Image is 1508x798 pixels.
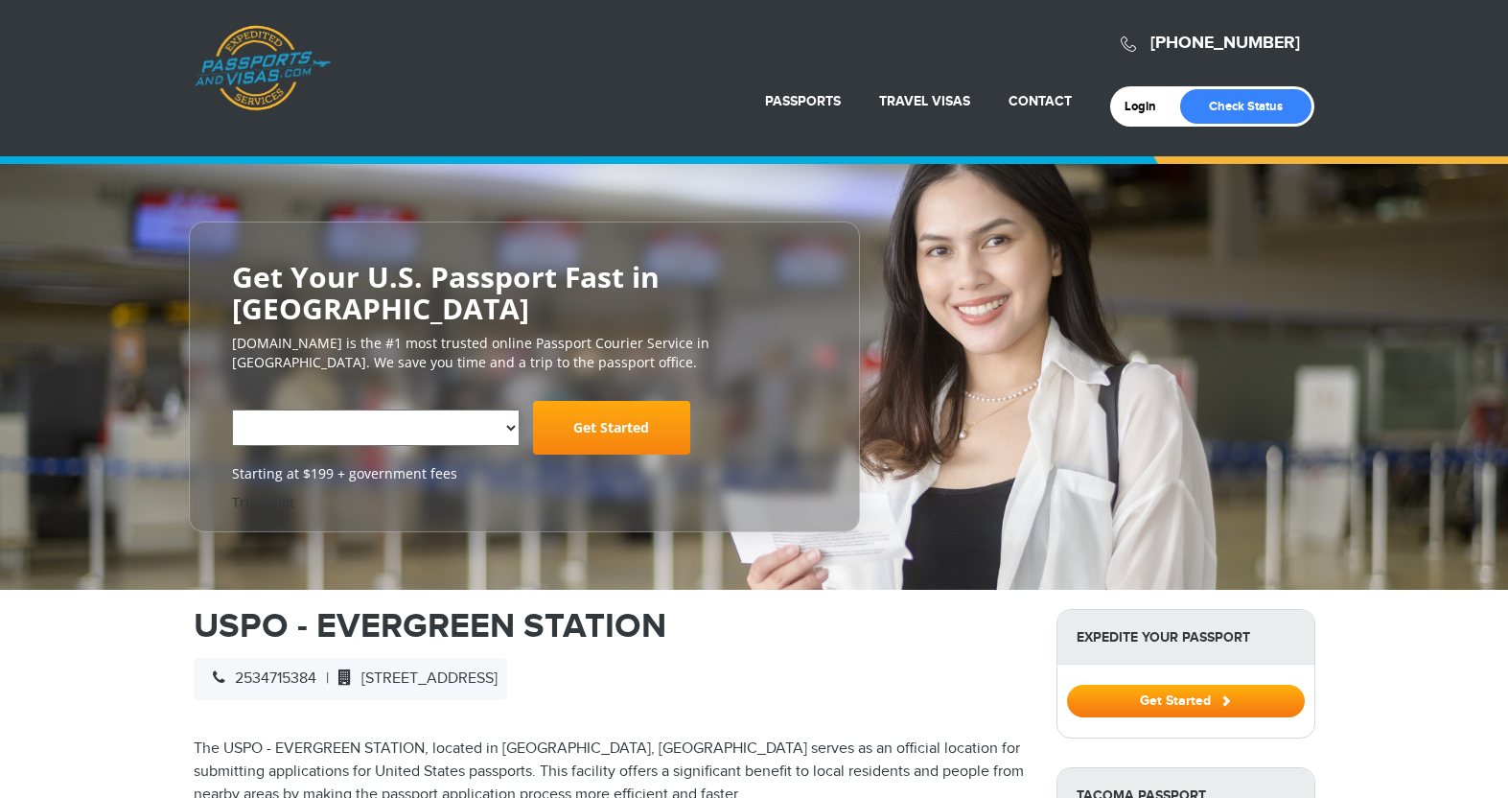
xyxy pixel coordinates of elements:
[194,609,1028,644] h1: USPO - EVERGREEN STATION
[1067,685,1305,717] button: Get Started
[765,93,841,109] a: Passports
[1009,93,1072,109] a: Contact
[203,669,316,688] span: 2534715384
[1125,99,1170,114] a: Login
[1057,610,1314,665] strong: Expedite Your Passport
[533,401,690,455] a: Get Started
[1150,33,1300,54] a: [PHONE_NUMBER]
[194,658,507,700] div: |
[195,25,331,111] a: Passports & [DOMAIN_NAME]
[1067,692,1305,708] a: Get Started
[232,334,817,372] p: [DOMAIN_NAME] is the #1 most trusted online Passport Courier Service in [GEOGRAPHIC_DATA]. We sav...
[1180,89,1311,124] a: Check Status
[232,493,294,511] a: Trustpilot
[329,669,498,688] span: [STREET_ADDRESS]
[232,261,817,324] h2: Get Your U.S. Passport Fast in [GEOGRAPHIC_DATA]
[879,93,970,109] a: Travel Visas
[232,464,817,483] span: Starting at $199 + government fees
